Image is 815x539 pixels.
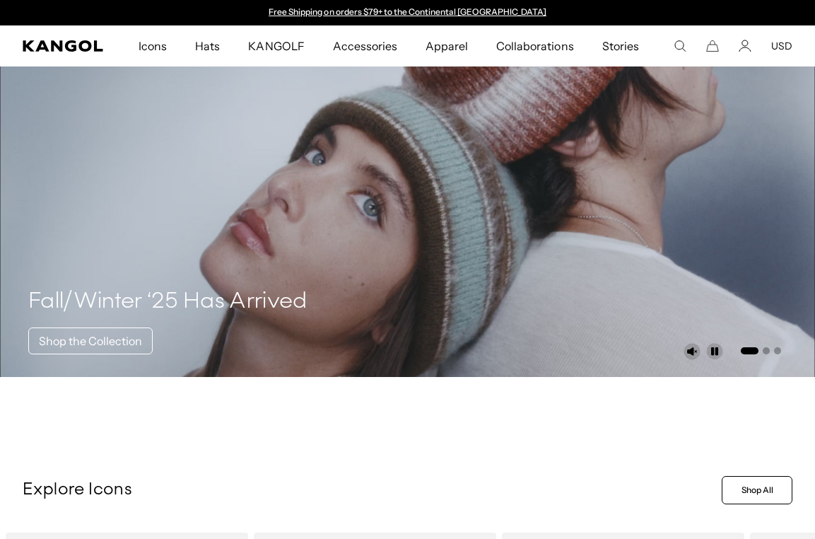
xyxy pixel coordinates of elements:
[195,25,220,66] span: Hats
[262,7,553,18] slideshow-component: Announcement bar
[771,40,792,52] button: USD
[411,25,482,66] a: Apparel
[774,347,781,354] button: Go to slide 3
[139,25,167,66] span: Icons
[739,344,781,356] ul: Select a slide to show
[706,40,719,52] button: Cart
[28,288,307,316] h4: Fall/Winter ‘25 Has Arrived
[23,40,104,52] a: Kangol
[262,7,553,18] div: Announcement
[722,476,792,504] a: Shop All
[124,25,181,66] a: Icons
[588,25,653,66] a: Stories
[319,25,411,66] a: Accessories
[269,6,546,17] a: Free Shipping on orders $79+ to the Continental [GEOGRAPHIC_DATA]
[674,40,686,52] summary: Search here
[248,25,304,66] span: KANGOLF
[739,40,751,52] a: Account
[482,25,587,66] a: Collaborations
[181,25,234,66] a: Hats
[706,343,723,360] button: Pause
[262,7,553,18] div: 1 of 2
[602,25,639,66] span: Stories
[23,480,716,501] p: Explore Icons
[684,343,700,360] button: Unmute
[496,25,573,66] span: Collaborations
[426,25,468,66] span: Apparel
[763,347,770,354] button: Go to slide 2
[234,25,318,66] a: KANGOLF
[333,25,397,66] span: Accessories
[28,328,153,354] a: Shop the Collection
[741,347,758,354] button: Go to slide 1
